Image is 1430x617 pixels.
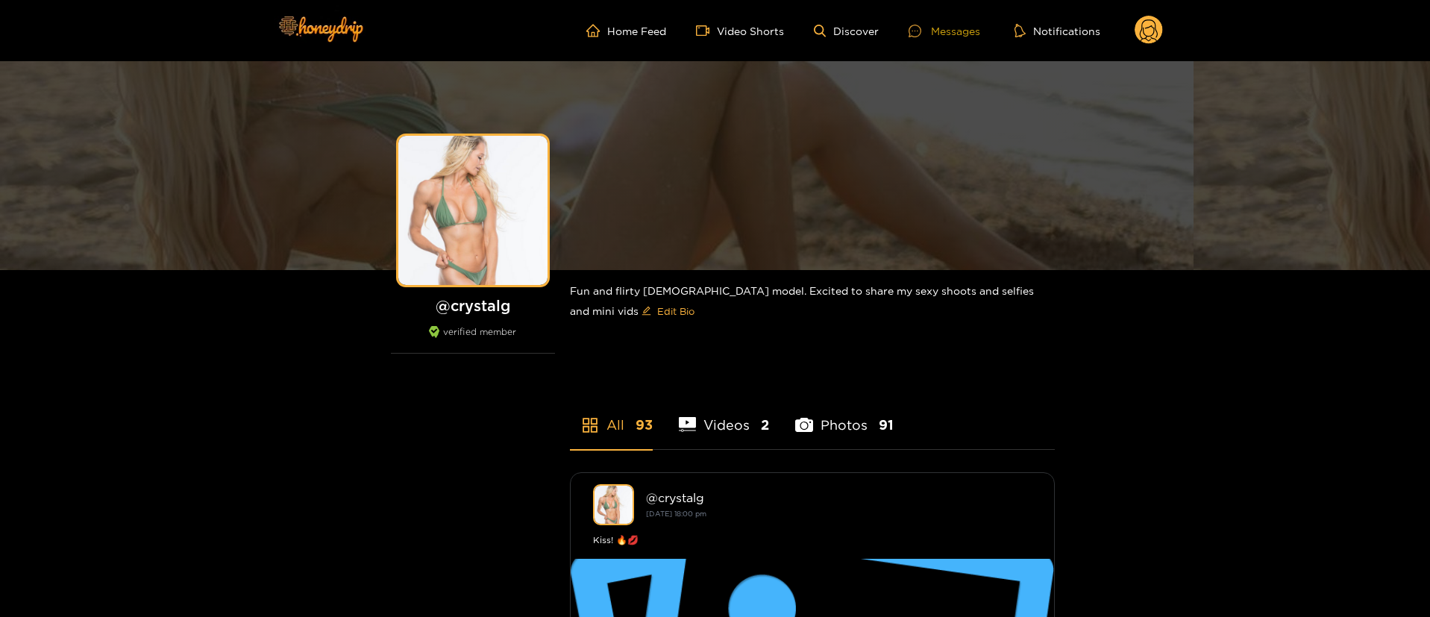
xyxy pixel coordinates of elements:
[679,382,770,449] li: Videos
[581,416,599,434] span: appstore
[696,24,784,37] a: Video Shorts
[593,484,634,525] img: crystalg
[391,296,555,315] h1: @ crystalg
[570,270,1055,335] div: Fun and flirty [DEMOGRAPHIC_DATA] model. Excited to share my sexy shoots and selfies and mini vids
[642,306,651,317] span: edit
[696,24,717,37] span: video-camera
[639,299,697,323] button: editEdit Bio
[814,25,879,37] a: Discover
[586,24,666,37] a: Home Feed
[761,416,769,434] span: 2
[391,326,555,354] div: verified member
[593,533,1032,548] div: Kiss! 🔥💋
[646,510,706,518] small: [DATE] 18:00 pm
[795,382,894,449] li: Photos
[570,382,653,449] li: All
[1010,23,1105,38] button: Notifications
[586,24,607,37] span: home
[909,22,980,40] div: Messages
[636,416,653,434] span: 93
[879,416,894,434] span: 91
[646,491,1032,504] div: @ crystalg
[657,304,694,319] span: Edit Bio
